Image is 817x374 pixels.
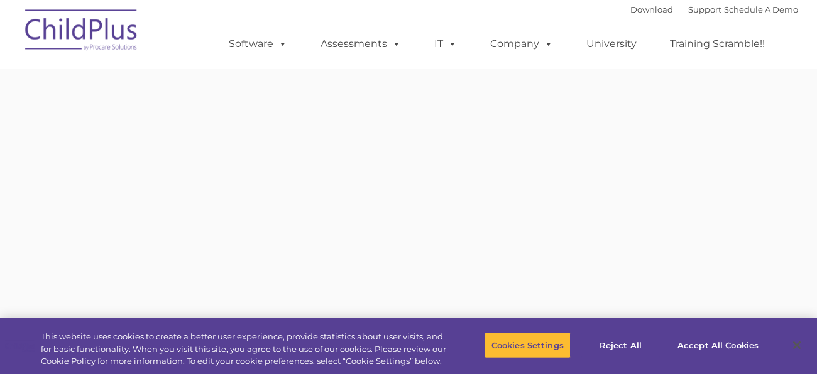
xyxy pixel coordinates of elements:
a: Company [478,31,566,56]
img: ChildPlus by Procare Solutions [19,1,145,63]
a: Software [216,31,300,56]
button: Close [783,331,811,359]
button: Cookies Settings [485,332,571,358]
a: Support [688,4,721,14]
a: University [574,31,649,56]
a: Training Scramble!! [657,31,777,56]
a: IT [422,31,469,56]
font: | [630,4,798,14]
div: This website uses cookies to create a better user experience, provide statistics about user visit... [41,331,449,368]
button: Reject All [581,332,660,358]
button: Accept All Cookies [671,332,765,358]
a: Assessments [308,31,414,56]
a: Schedule A Demo [724,4,798,14]
a: Download [630,4,673,14]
